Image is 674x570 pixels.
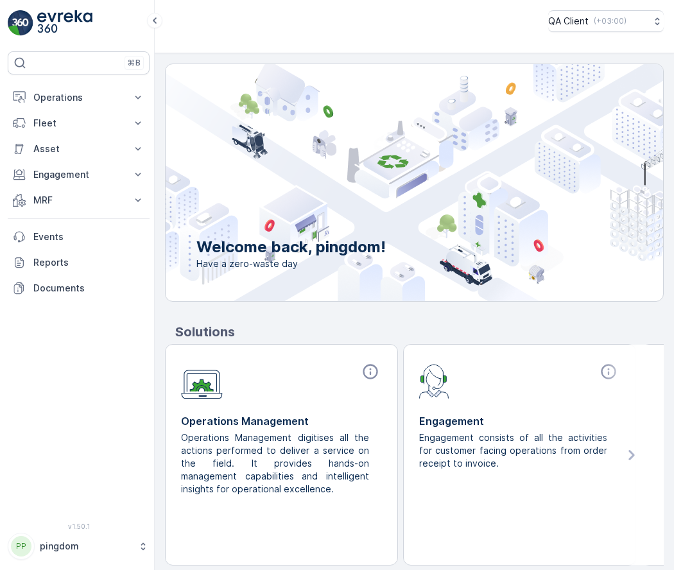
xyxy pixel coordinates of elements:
button: Operations [8,85,150,110]
p: MRF [33,194,124,207]
p: Solutions [175,322,664,341]
button: MRF [8,187,150,213]
a: Events [8,224,150,250]
div: PP [11,536,31,557]
img: module-icon [181,363,223,399]
p: Fleet [33,117,124,130]
button: QA Client(+03:00) [548,10,664,32]
button: Engagement [8,162,150,187]
p: Engagement [33,168,124,181]
img: logo_light-DOdMpM7g.png [37,10,92,36]
p: ( +03:00 ) [594,16,626,26]
p: Operations Management digitises all the actions performed to deliver a service on the field. It p... [181,431,372,496]
img: module-icon [419,363,449,399]
p: Welcome back, pingdom! [196,237,386,257]
span: Have a zero-waste day [196,257,386,270]
span: v 1.50.1 [8,522,150,530]
a: Documents [8,275,150,301]
img: logo [8,10,33,36]
p: Asset [33,142,124,155]
button: Asset [8,136,150,162]
p: Operations [33,91,124,104]
img: city illustration [108,64,663,301]
a: Reports [8,250,150,275]
p: Engagement consists of all the activities for customer facing operations from order receipt to in... [419,431,610,470]
p: Documents [33,282,144,295]
p: Engagement [419,413,620,429]
p: Events [33,230,144,243]
button: Fleet [8,110,150,136]
button: PPpingdom [8,533,150,560]
p: QA Client [548,15,589,28]
p: ⌘B [128,58,141,68]
p: Operations Management [181,413,382,429]
p: Reports [33,256,144,269]
p: pingdom [40,540,132,553]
